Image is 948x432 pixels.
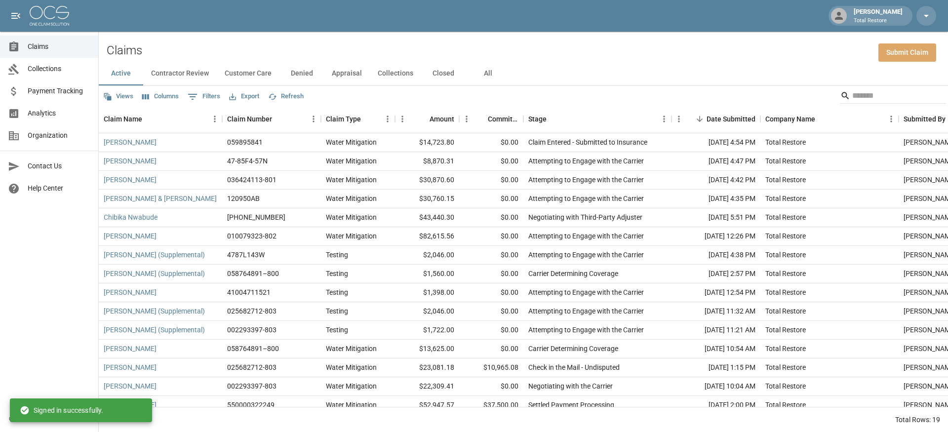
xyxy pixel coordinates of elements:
[895,415,940,425] div: Total Rows: 19
[671,171,760,190] div: [DATE] 4:42 PM
[765,175,806,185] div: Total Restore
[104,156,157,166] a: [PERSON_NAME]
[395,227,459,246] div: $82,615.56
[361,112,375,126] button: Sort
[326,250,348,260] div: Testing
[459,246,523,265] div: $0.00
[395,133,459,152] div: $14,723.80
[104,175,157,185] a: [PERSON_NAME]
[815,112,829,126] button: Sort
[459,302,523,321] div: $0.00
[850,7,907,25] div: [PERSON_NAME]
[20,401,103,419] div: Signed in successfully.
[671,105,760,133] div: Date Submitted
[326,287,348,297] div: Testing
[30,6,69,26] img: ocs-logo-white-transparent.png
[217,62,279,85] button: Customer Care
[227,212,285,222] div: 01-009-031656
[227,381,276,391] div: 002293397-803
[840,88,946,106] div: Search
[28,183,90,194] span: Help Center
[395,105,459,133] div: Amount
[326,400,377,410] div: Water Mitigation
[528,306,644,316] div: Attempting to Engage with the Carrier
[222,105,321,133] div: Claim Number
[459,171,523,190] div: $0.00
[488,105,518,133] div: Committed Amount
[326,325,348,335] div: Testing
[671,152,760,171] div: [DATE] 4:47 PM
[28,86,90,96] span: Payment Tracking
[104,362,157,372] a: [PERSON_NAME]
[28,108,90,118] span: Analytics
[101,89,136,104] button: Views
[104,325,205,335] a: [PERSON_NAME] (Supplemental)
[904,105,946,133] div: Submitted By
[528,231,644,241] div: Attempting to Engage with the Carrier
[671,377,760,396] div: [DATE] 10:04 AM
[459,265,523,283] div: $0.00
[99,105,222,133] div: Claim Name
[272,112,286,126] button: Sort
[528,381,613,391] div: Negotiating with the Carrier
[547,112,560,126] button: Sort
[671,265,760,283] div: [DATE] 2:57 PM
[765,212,806,222] div: Total Restore
[104,231,157,241] a: [PERSON_NAME]
[185,89,223,105] button: Show filters
[528,400,614,410] div: Settled Payment Processing
[104,105,142,133] div: Claim Name
[459,133,523,152] div: $0.00
[28,161,90,171] span: Contact Us
[528,194,644,203] div: Attempting to Engage with the Carrier
[884,112,899,126] button: Menu
[380,112,395,126] button: Menu
[430,105,454,133] div: Amount
[395,208,459,227] div: $43,440.30
[306,112,321,126] button: Menu
[693,112,707,126] button: Sort
[528,175,644,185] div: Attempting to Engage with the Carrier
[227,362,276,372] div: 025682712-803
[395,321,459,340] div: $1,722.00
[140,89,181,104] button: Select columns
[395,152,459,171] div: $8,870.31
[657,112,671,126] button: Menu
[395,190,459,208] div: $30,760.15
[104,306,205,316] a: [PERSON_NAME] (Supplemental)
[395,396,459,415] div: $52,947.57
[227,105,272,133] div: Claim Number
[99,62,143,85] button: Active
[104,287,157,297] a: [PERSON_NAME]
[395,283,459,302] div: $1,398.00
[760,105,899,133] div: Company Name
[523,105,671,133] div: Stage
[707,105,755,133] div: Date Submitted
[459,105,523,133] div: Committed Amount
[671,190,760,208] div: [DATE] 4:35 PM
[104,250,205,260] a: [PERSON_NAME] (Supplemental)
[459,208,523,227] div: $0.00
[528,344,618,353] div: Carrier Determining Coverage
[227,89,262,104] button: Export
[104,269,205,278] a: [PERSON_NAME] (Supplemental)
[466,62,510,85] button: All
[765,381,806,391] div: Total Restore
[459,321,523,340] div: $0.00
[326,105,361,133] div: Claim Type
[227,250,265,260] div: 4787L143W
[326,269,348,278] div: Testing
[765,362,806,372] div: Total Restore
[671,302,760,321] div: [DATE] 11:32 AM
[459,283,523,302] div: $0.00
[266,89,306,104] button: Refresh
[370,62,421,85] button: Collections
[671,283,760,302] div: [DATE] 12:54 PM
[395,265,459,283] div: $1,560.00
[671,358,760,377] div: [DATE] 1:15 PM
[459,112,474,126] button: Menu
[765,137,806,147] div: Total Restore
[104,344,157,353] a: [PERSON_NAME]
[395,112,410,126] button: Menu
[227,175,276,185] div: 036424113-801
